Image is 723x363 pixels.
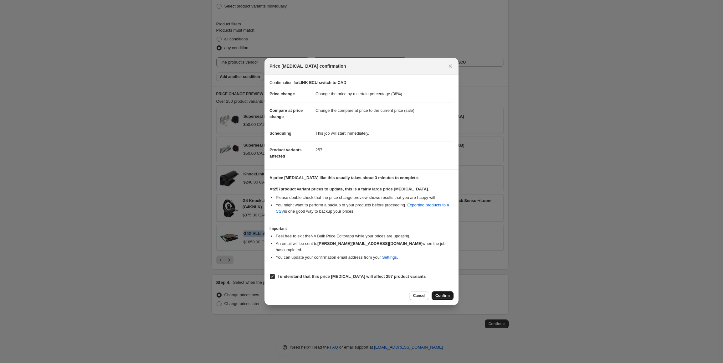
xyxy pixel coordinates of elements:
b: At 257 product variant prices to update, this is a fairly large price [MEDICAL_DATA]. [269,187,429,191]
p: Confirmation for [269,80,454,86]
li: You can update your confirmation email address from your . [276,254,454,261]
span: Compare at price change [269,108,303,119]
button: Close [446,62,455,70]
span: Price change [269,91,295,96]
span: Price [MEDICAL_DATA] confirmation [269,63,346,69]
li: You might want to perform a backup of your products before proceeding. is one good way to backup ... [276,202,454,215]
b: I understand that this price [MEDICAL_DATA] will affect 257 product variants [278,274,426,279]
span: Cancel [413,293,425,298]
b: LINK ECU switch to CAD [298,80,346,85]
dd: 257 [315,142,454,158]
span: Confirm [435,293,450,298]
a: Settings [382,255,397,260]
button: Confirm [432,291,454,300]
a: Exporting products to a CSV [276,203,449,214]
dd: Change the compare at price to the current price (sale) [315,102,454,119]
span: Product variants affected [269,148,302,158]
dd: Change the price by a certain percentage (38%) [315,86,454,102]
span: Scheduling [269,131,291,136]
button: Cancel [409,291,429,300]
li: Please double check that the price change preview shows results that you are happy with. [276,194,454,201]
li: Feel free to exit the NA Bulk Price Editor app while your prices are updating. [276,233,454,239]
li: An email will be sent to when the job has completed . [276,241,454,253]
b: [PERSON_NAME][EMAIL_ADDRESS][DOMAIN_NAME] [317,241,423,246]
b: A price [MEDICAL_DATA] like this usually takes about 3 minutes to complete. [269,175,419,180]
h3: Important [269,226,454,231]
dd: This job will start immediately. [315,125,454,142]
